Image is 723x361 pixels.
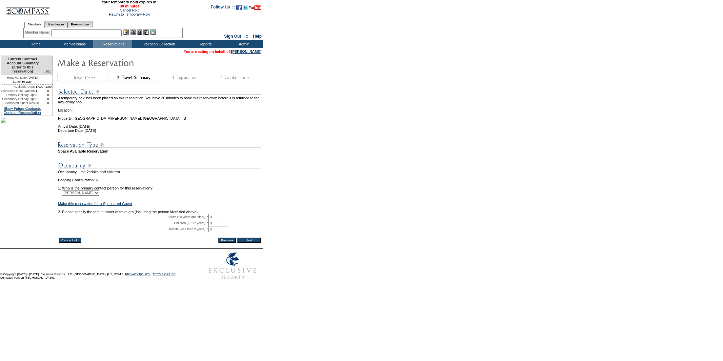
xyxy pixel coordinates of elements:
[59,238,81,243] input: Cancel Hold
[58,161,261,170] img: subTtlOccupancy.gif
[120,8,139,12] a: Cancel Hold
[1,101,36,105] td: Sponsored Guest Res:
[58,182,261,190] td: 1. Who is the primary contact person for this reservation?
[44,69,53,73] span: Disc.
[210,74,261,81] img: step4_state1.gif
[58,112,261,120] td: Property: [GEOGRAPHIC_DATA][PERSON_NAME]: [GEOGRAPHIC_DATA] - B
[224,34,241,39] a: Sign Out
[132,40,185,48] td: Vacation Collection
[109,12,150,16] a: Return to Temporary Hold
[36,93,44,97] td: 0
[137,29,142,35] img: Impersonate
[58,96,261,104] td: A temporary hold has been placed on this reservation. You have 30 minutes to book this reservatio...
[1,89,36,93] td: Advanced Reservations:
[13,80,21,84] span: Level:
[202,249,263,283] img: Exclusive Resorts
[249,7,261,11] a: Subscribe to our YouTube Channel
[185,40,224,48] td: Reports
[218,238,236,243] input: Previous
[108,74,159,81] img: step2_state2.gif
[86,170,88,174] span: 2
[224,40,263,48] td: Admin
[159,74,210,81] img: step3_state1.gif
[246,34,248,39] span: ::
[1,80,43,85] td: 30 Day
[4,111,41,115] a: Contract Reconciliation
[58,120,261,128] td: Arrival Date: [DATE]
[15,40,54,48] td: Home
[243,7,248,11] a: Follow us on Twitter
[237,238,261,243] input: Next
[249,5,261,10] img: Subscribe to our YouTube Channel
[1,93,36,97] td: Primary Holiday Opt:
[1,56,43,75] td: Current Contract Account Summary (prior to this reservation)
[4,106,41,111] a: Show Future Contracts
[1,118,6,123] img: Shot-40-004.jpg
[57,56,193,69] img: Make Reservation
[58,202,132,206] a: Make this reservation for a Sponsored Guest
[43,89,53,93] td: 0
[184,49,261,54] span: You are acting on behalf of:
[58,128,261,133] td: Departure Date: [DATE]
[6,1,50,15] img: Compass Home
[58,178,261,182] td: Bedding Configuration: K
[236,7,242,11] a: Become our fan on Facebook
[58,210,261,214] td: 2. Please specify the total number of travelers (including the person identified above)
[150,29,156,35] img: b_calculator.gif
[1,97,36,101] td: Secondary Holiday Opt:
[58,214,208,220] td: Adults (18 years and older): *
[45,21,67,28] a: Residences
[43,93,53,97] td: 0
[243,5,248,10] img: Follow us on Twitter
[24,21,45,28] a: Members
[53,4,206,8] span: 30 minutes
[58,170,261,174] td: Occupancy Limit: adults and children.
[57,74,108,81] img: step1_state3.gif
[43,101,53,105] td: 0
[58,226,208,232] td: Infants (less than 2 years): *
[153,273,176,276] a: TERMS OF USE
[58,220,208,226] td: Children (2 - 17 years): *
[36,101,44,105] td: 98
[36,85,44,89] td: 17.00
[125,273,150,276] a: PRIVACY POLICY
[253,34,262,39] a: Help
[93,40,132,48] td: Reservations
[211,4,235,12] td: Follow Us ::
[58,87,261,96] img: subTtlSelectedDates.gif
[143,29,149,35] img: Reservations
[67,21,93,28] a: Reservations
[1,85,36,89] td: Available Days:
[236,5,242,10] img: Become our fan on Facebook
[58,149,261,153] td: Space Available Reservation
[130,29,136,35] img: View
[231,49,261,54] a: [PERSON_NAME]
[43,97,53,101] td: 0
[58,141,261,149] img: subTtlResType.gif
[36,97,44,101] td: 0
[58,104,261,112] td: Location:
[123,29,129,35] img: b_edit.gif
[25,29,51,35] div: Member Name:
[43,85,53,89] td: -1.00
[7,76,27,80] span: Renewal Date:
[54,40,93,48] td: Memberships
[1,75,43,80] td: [DATE]
[36,89,44,93] td: 1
